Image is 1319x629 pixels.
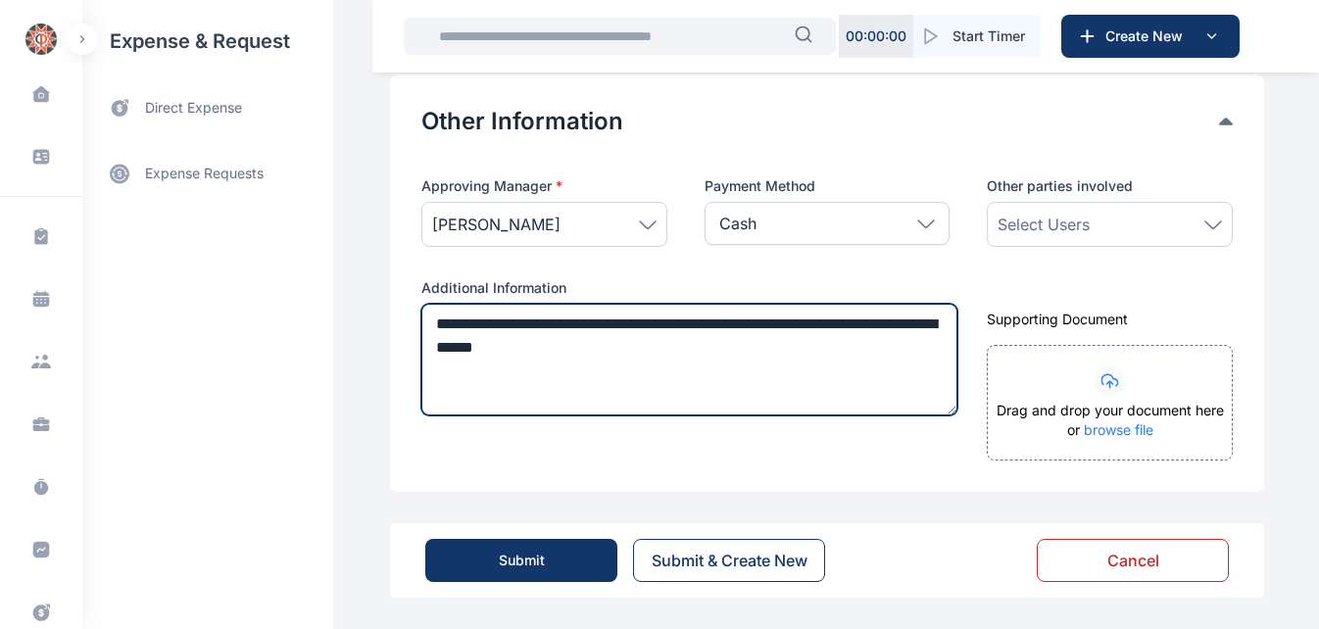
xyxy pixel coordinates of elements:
span: Start Timer [953,26,1025,46]
a: expense requests [82,150,333,197]
a: direct expense [82,82,333,134]
div: Drag and drop your document here or [988,401,1232,460]
button: Start Timer [913,15,1041,58]
div: expense requests [82,134,333,197]
span: browse file [1084,421,1153,438]
button: Other Information [421,106,1219,137]
p: 00 : 00 : 00 [846,26,906,46]
span: Approving Manager [421,176,562,196]
span: Select Users [998,213,1090,236]
label: Payment Method [705,176,951,196]
div: Submit [499,551,545,570]
div: Other Information [421,106,1233,137]
button: Cancel [1037,539,1229,582]
span: Other parties involved [987,176,1133,196]
button: Submit [425,539,617,582]
span: Create New [1098,26,1199,46]
div: Supporting Document [987,310,1233,329]
label: Additional Information [421,278,950,298]
button: Create New [1061,15,1240,58]
button: Submit & Create New [633,539,825,582]
span: [PERSON_NAME] [432,213,561,236]
p: Cash [719,212,757,235]
span: direct expense [145,98,242,119]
